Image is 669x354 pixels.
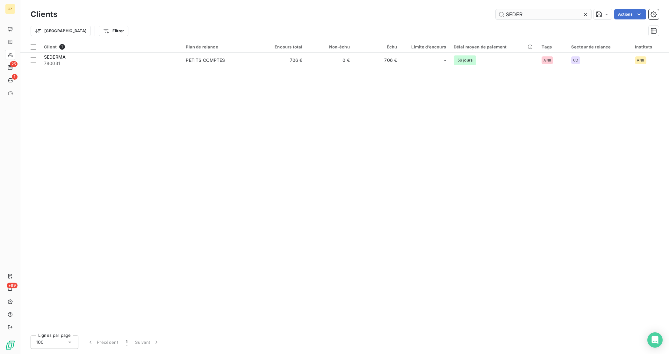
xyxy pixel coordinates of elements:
td: 706 € [354,53,401,68]
td: 706 € [259,53,306,68]
span: +99 [7,283,18,288]
div: OZ [5,4,15,14]
button: Actions [614,9,646,19]
div: PETITS COMPTES [186,57,225,63]
td: 0 € [306,53,353,68]
a: 25 [5,62,15,73]
h3: Clients [31,9,57,20]
span: AN8 [637,58,644,62]
div: Plan de relance [186,44,255,49]
button: Suivant [131,336,163,349]
img: Logo LeanPay [5,340,15,350]
div: Non-échu [310,44,349,49]
span: SEDERMA [44,54,66,60]
div: Limite d’encours [405,44,446,49]
span: 100 [36,339,44,345]
span: - [444,57,446,63]
div: Encours total [263,44,302,49]
span: 1 [59,44,65,50]
span: AN8 [543,58,551,62]
div: Échu [357,44,397,49]
div: Secteur de relance [571,44,627,49]
div: Délai moyen de paiement [454,44,534,49]
span: 1 [126,339,127,345]
span: 25 [10,61,18,67]
span: 1 [12,74,18,80]
a: 1 [5,75,15,85]
input: Rechercher [496,9,591,19]
span: CD [573,58,578,62]
button: Précédent [83,336,122,349]
div: Instituts [635,44,665,49]
div: Tags [542,44,563,49]
span: Client [44,44,57,49]
button: Filtrer [99,26,128,36]
button: 1 [122,336,131,349]
button: [GEOGRAPHIC_DATA] [31,26,91,36]
span: 56 jours [454,55,476,65]
span: 780031 [44,60,178,67]
div: Open Intercom Messenger [647,332,663,348]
